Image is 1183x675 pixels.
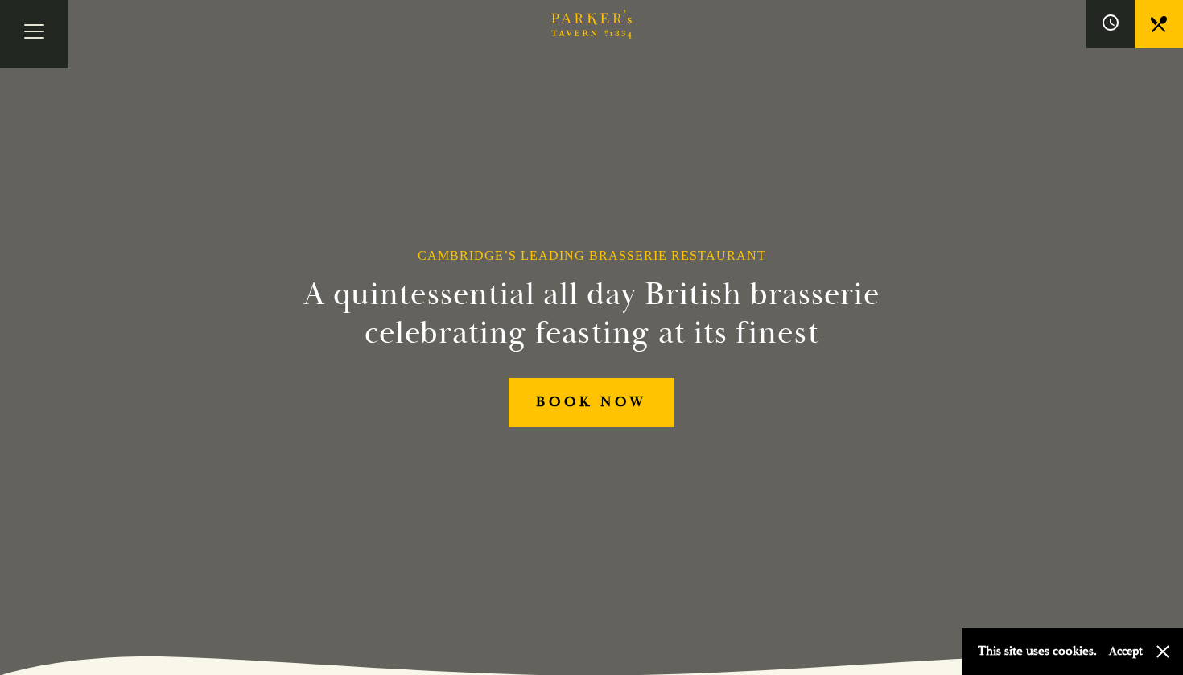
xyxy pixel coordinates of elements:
[225,275,958,352] h2: A quintessential all day British brasserie celebrating feasting at its finest
[978,640,1097,663] p: This site uses cookies.
[418,248,766,263] h1: Cambridge’s Leading Brasserie Restaurant
[1109,644,1143,659] button: Accept
[1155,644,1171,660] button: Close and accept
[509,378,674,427] a: BOOK NOW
